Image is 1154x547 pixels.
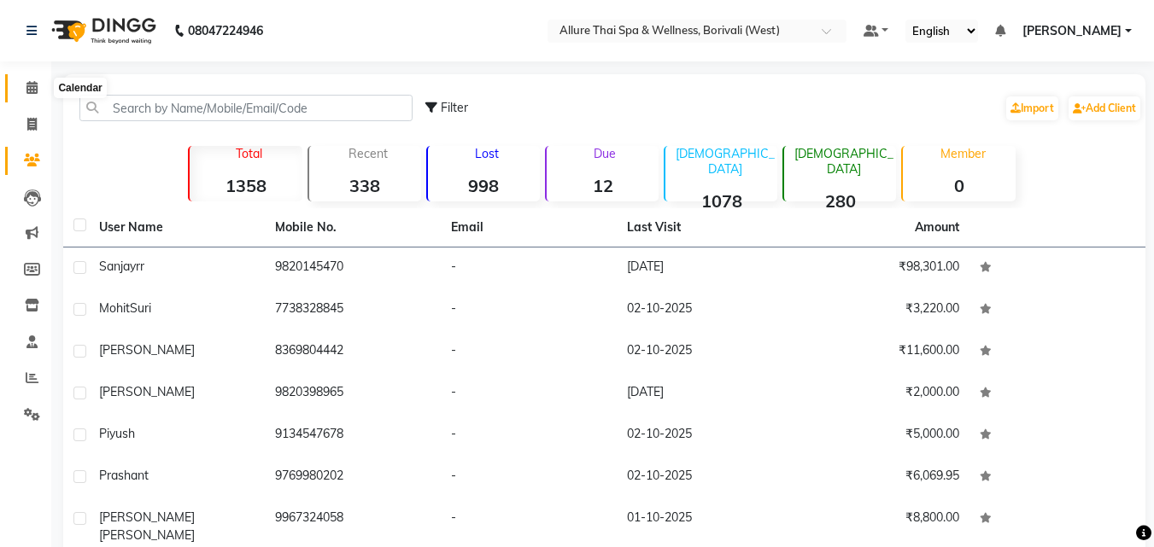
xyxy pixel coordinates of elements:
td: - [441,289,617,331]
td: 02-10-2025 [617,457,793,498]
p: Due [550,146,659,161]
span: Prashant [99,468,149,483]
a: Add Client [1069,96,1140,120]
strong: 0 [903,175,1015,196]
span: [PERSON_NAME] [99,527,195,543]
td: ₹11,600.00 [794,331,969,373]
td: ₹2,000.00 [794,373,969,415]
div: Calendar [54,78,106,98]
span: [PERSON_NAME] [99,342,195,358]
strong: 338 [309,175,421,196]
p: Total [196,146,302,161]
img: logo [44,7,161,55]
td: 9134547678 [265,415,441,457]
span: [PERSON_NAME] [99,509,195,525]
span: [PERSON_NAME] [1022,22,1122,40]
th: Mobile No. [265,208,441,247]
th: Email [441,208,617,247]
input: Search by Name/Mobile/Email/Code [79,95,413,121]
td: 9820145470 [265,247,441,289]
td: 02-10-2025 [617,415,793,457]
td: [DATE] [617,373,793,415]
td: [DATE] [617,247,793,289]
a: Import [1006,96,1058,120]
span: Sanjay [99,259,136,274]
th: User Name [89,208,265,247]
span: rr [136,259,144,274]
td: - [441,373,617,415]
strong: 998 [428,175,540,196]
strong: 1078 [665,190,777,212]
span: Filter [441,100,468,115]
td: - [441,331,617,373]
td: - [441,415,617,457]
strong: 1358 [190,175,302,196]
p: Recent [316,146,421,161]
p: [DEMOGRAPHIC_DATA] [672,146,777,177]
td: ₹98,301.00 [794,247,969,289]
td: - [441,457,617,498]
th: Amount [905,208,969,247]
td: 9769980202 [265,457,441,498]
th: Last Visit [617,208,793,247]
td: ₹6,069.95 [794,457,969,498]
strong: 12 [547,175,659,196]
td: - [441,247,617,289]
p: Member [910,146,1015,161]
p: Lost [435,146,540,161]
span: [PERSON_NAME] [99,384,195,399]
p: [DEMOGRAPHIC_DATA] [791,146,896,177]
td: 02-10-2025 [617,331,793,373]
td: 7738328845 [265,289,441,331]
span: Mohit [99,300,130,316]
span: Piyush [99,426,135,441]
strong: 280 [784,190,896,212]
b: 08047224946 [188,7,263,55]
td: 02-10-2025 [617,289,793,331]
td: 9820398965 [265,373,441,415]
td: 8369804442 [265,331,441,373]
span: Suri [130,300,151,316]
td: ₹5,000.00 [794,415,969,457]
td: ₹3,220.00 [794,289,969,331]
